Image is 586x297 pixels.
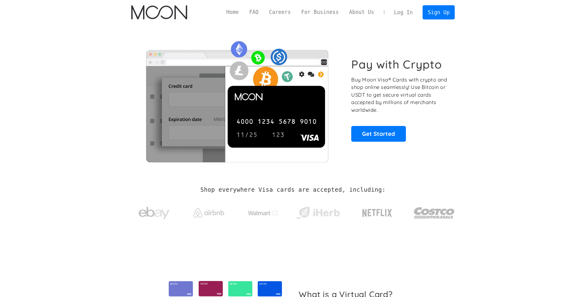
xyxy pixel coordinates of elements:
[351,126,406,141] a: Get Started
[351,76,448,114] p: Buy Moon Visa® Cards with crypto and shop online seamlessly! Use Bitcoin or USDT to get secure vi...
[131,37,343,162] img: Moon Cards let you spend your crypto anywhere Visa is accepted.
[186,202,232,221] a: Airbnb
[193,208,224,218] img: Airbnb
[131,5,187,19] a: home
[350,199,405,224] a: Netflix
[131,5,187,19] img: Moon Logo
[295,199,341,224] a: iHerb
[221,8,244,16] a: Home
[240,203,286,220] a: Walmart
[296,8,344,16] a: For Business
[200,186,386,193] h2: Shop everywhere Visa cards are accepted, including:
[389,6,418,19] a: Log In
[264,8,296,16] a: Careers
[414,195,455,228] a: Costco
[351,57,442,71] h1: Pay with Crypto
[295,205,341,221] img: iHerb
[344,8,379,16] a: About Us
[244,8,264,16] a: FAQ
[362,205,393,221] img: Netflix
[423,5,455,19] a: Sign Up
[248,209,279,217] img: Walmart
[139,203,170,223] img: ebay
[131,197,177,226] a: ebay
[414,201,455,224] img: Costco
